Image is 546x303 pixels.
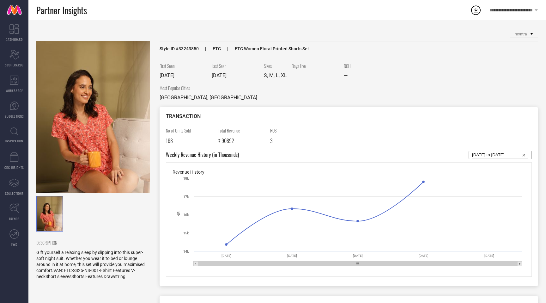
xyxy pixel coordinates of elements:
[199,46,221,51] span: ETC
[292,63,339,69] span: Days Live
[344,63,391,69] span: DOH
[212,72,227,78] span: [DATE]
[4,165,24,170] span: CDC INSIGHTS
[6,88,23,93] span: WORKSPACE
[5,191,24,196] span: COLLECTIONS
[160,72,174,78] span: [DATE]
[166,113,532,119] div: TRANSACTION
[353,254,363,257] text: [DATE]
[36,250,145,279] span: Gift yourself a relaxing sleep by slipping into this super-soft night suit. Whether you wear it t...
[36,4,87,17] span: Partner Insights
[419,254,428,257] text: [DATE]
[212,63,259,69] span: Last Seen
[484,254,494,257] text: [DATE]
[221,254,231,257] text: [DATE]
[270,137,273,145] span: 3
[160,95,257,101] span: [GEOGRAPHIC_DATA], [GEOGRAPHIC_DATA]
[472,151,528,159] input: Select...
[264,72,287,78] span: S, M, L, XL
[218,137,234,145] span: ₹ 90892
[183,231,189,235] text: 15k
[11,242,17,247] span: FWD
[177,211,181,218] text: INR
[344,72,348,78] span: —
[470,4,482,16] div: Open download list
[173,170,204,175] span: Revenue History
[5,139,23,143] span: INSPIRATION
[183,195,189,199] text: 17k
[270,127,318,134] span: ROS
[166,137,173,145] span: 168
[515,32,527,36] span: myntra
[166,127,213,134] span: No of Units Sold
[218,127,265,134] span: Total Revenue
[5,114,24,119] span: SUGGESTIONS
[160,46,199,51] span: Style ID # 33243850
[221,46,309,51] span: ETC Women Floral Printed Shorts Set
[36,239,145,246] span: DESCRIPTION
[9,216,20,221] span: TRENDS
[160,63,207,69] span: First Seen
[264,63,287,69] span: Sizes
[166,151,239,159] span: Weekly Revenue History (in Thousands)
[183,213,189,217] text: 16k
[183,176,189,181] text: 18k
[287,254,297,257] text: [DATE]
[5,63,24,67] span: SCORECARDS
[160,85,257,91] span: Most Popular Cities
[6,37,23,42] span: DASHBOARD
[183,250,189,254] text: 14k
